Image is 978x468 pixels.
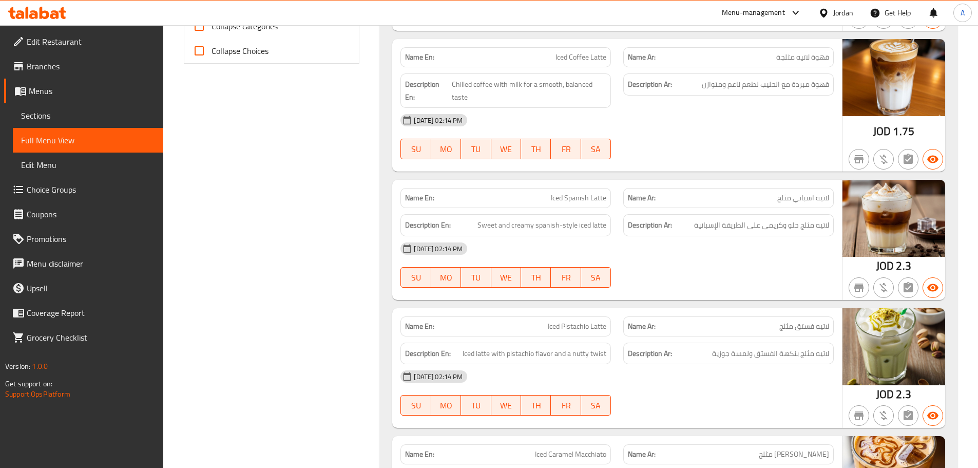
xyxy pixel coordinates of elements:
strong: Description En: [405,347,451,360]
span: SA [585,270,607,285]
img: iced_spanish_latte638925082957198387.jpg [842,180,945,257]
span: Iced Coffee Latte [555,52,606,63]
button: Not branch specific item [849,277,869,298]
span: [DATE] 02:14 PM [410,116,467,125]
span: لاتيه مثلج حلو وكريمي على الطريقة الإسبانية [694,219,829,232]
span: SU [405,142,427,157]
strong: Name Ar: [628,321,656,332]
span: TH [525,142,547,157]
button: Not branch specific item [849,405,869,426]
span: Menus [29,85,155,97]
button: SU [400,267,431,288]
span: SA [585,398,607,413]
a: Coupons [4,202,163,227]
button: MO [431,395,461,416]
span: Iced latte with pistachio flavor and a nutty twist [463,347,606,360]
span: قهوة لاتيه مثلجة [776,52,829,63]
span: Coverage Report [27,307,155,319]
button: Purchased item [873,149,894,170]
span: MO [435,142,457,157]
a: Full Menu View [13,128,163,153]
span: لاتيه مثلج بنكهة الفستق ولمسة جوزية [712,347,829,360]
span: WE [495,398,517,413]
button: SU [400,139,431,159]
span: Sections [21,109,155,122]
button: Available [923,405,943,426]
button: WE [491,267,521,288]
a: Support.OpsPlatform [5,387,70,401]
span: Coupons [27,208,155,220]
a: Menu disclaimer [4,251,163,276]
span: Full Menu View [21,134,155,146]
div: Jordan [833,7,853,18]
span: Iced Spanish Latte [551,193,606,203]
div: Menu-management [722,7,785,19]
strong: Description En: [405,78,450,103]
span: Collapse Choices [212,45,269,57]
span: Promotions [27,233,155,245]
strong: Description Ar: [628,78,672,91]
span: SA [585,142,607,157]
span: MO [435,270,457,285]
img: iced_coffee_latte638925082971649161.jpg [842,39,945,116]
img: iced_pistachio_latte638925082966504968.jpg [842,308,945,385]
button: MO [431,267,461,288]
strong: Name En: [405,193,434,203]
span: Chilled coffee with milk for a smooth, balanced taste [452,78,606,103]
button: Not has choices [898,277,918,298]
button: FR [551,139,581,159]
span: [DATE] 02:14 PM [410,244,467,254]
button: Not has choices [898,149,918,170]
a: Grocery Checklist [4,325,163,350]
button: TU [461,267,491,288]
span: TH [525,270,547,285]
span: Upsell [27,282,155,294]
strong: Description Ar: [628,219,672,232]
span: WE [495,142,517,157]
a: Sections [13,103,163,128]
button: MO [431,139,461,159]
button: Available [923,277,943,298]
button: TU [461,139,491,159]
button: SA [581,395,611,416]
button: Not has choices [898,405,918,426]
strong: Name Ar: [628,193,656,203]
span: MO [435,398,457,413]
span: Version: [5,360,30,373]
span: 1.75 [893,121,914,141]
button: SU [400,395,431,416]
span: TH [525,398,547,413]
span: Iced Pistachio Latte [548,321,606,332]
a: Menus [4,79,163,103]
span: Collapse categories [212,20,278,32]
strong: Description En: [405,219,451,232]
button: WE [491,139,521,159]
span: FR [555,142,577,157]
button: TH [521,267,551,288]
span: TU [465,142,487,157]
span: Branches [27,60,155,72]
strong: Name En: [405,321,434,332]
span: TU [465,270,487,285]
span: Get support on: [5,377,52,390]
a: Promotions [4,227,163,251]
button: TH [521,139,551,159]
span: Iced Caramel Macchiato [535,449,606,460]
strong: Name En: [405,52,434,63]
span: WE [495,270,517,285]
strong: Name Ar: [628,52,656,63]
button: FR [551,267,581,288]
span: JOD [876,384,894,404]
span: SU [405,270,427,285]
button: WE [491,395,521,416]
a: Edit Menu [13,153,163,177]
span: Menu disclaimer [27,257,155,270]
span: 2.3 [896,384,911,404]
span: لاتيه فستق مثلج [779,321,829,332]
strong: Name Ar: [628,449,656,460]
strong: Name En: [405,449,434,460]
strong: Description Ar: [628,347,672,360]
span: Sweet and creamy spanish-style iced latte [477,219,606,232]
span: A [961,7,965,18]
a: Branches [4,54,163,79]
